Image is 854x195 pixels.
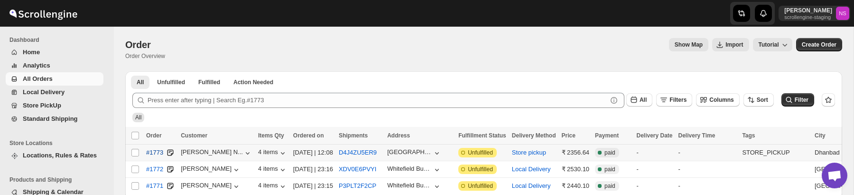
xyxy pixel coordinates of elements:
span: Store PickUp [23,102,61,109]
button: 4 items [258,182,288,191]
span: Create Order [802,41,836,49]
span: Local Delivery [23,88,65,96]
span: All [135,114,141,121]
span: Address [387,132,410,139]
button: Whitefield Bus Stop [STREET_ADDRESS] Vinayaka Layout [GEOGRAPHIC_DATA] [387,182,441,191]
p: [PERSON_NAME] [784,7,832,14]
span: Delivery Time [678,132,715,139]
span: #1772 [146,165,163,174]
span: Nawneet Sharma [836,7,849,20]
span: Filters [669,97,687,103]
div: - [678,148,737,157]
span: #1771 [146,181,163,191]
button: D4J4ZU5ER9 [339,149,377,156]
div: ₹ 2356.64 [562,148,590,157]
span: City [815,132,826,139]
button: Tutorial [753,38,792,51]
button: [PERSON_NAME] [181,182,241,191]
span: Unfulfilled [468,149,493,156]
button: Columns [696,93,739,107]
div: - [636,181,672,191]
span: Unfulfilled [468,182,493,190]
span: Order [125,39,150,50]
span: Products and Shipping [9,176,107,184]
img: ScrollEngine [8,1,79,25]
button: Locations, Rules & Rates [6,149,103,162]
button: User menu [779,6,850,21]
div: [DATE] | 23:15 [293,181,333,191]
span: Tutorial [759,41,779,48]
button: Home [6,46,103,59]
span: Unfulfilled [468,166,493,173]
div: [PERSON_NAME] N... [181,148,243,156]
button: Local Delivery [512,166,551,173]
div: - [636,165,672,174]
span: All [640,97,647,103]
span: #1773 [146,148,163,157]
p: Order Overview [125,52,165,60]
span: Tags [742,132,755,139]
span: Import [725,41,743,49]
span: Shipments [339,132,368,139]
div: ₹ 2530.10 [562,165,590,174]
span: Dashboard [9,36,107,44]
button: Whitefield Bus Stop [STREET_ADDRESS] Vinayaka Layout [GEOGRAPHIC_DATA] [387,165,441,175]
button: Local Delivery [512,182,551,189]
div: STORE_PICKUP [742,148,809,157]
button: All Orders [6,72,103,86]
button: Unfulfilled [151,76,191,89]
span: paid [604,149,615,156]
span: Sort [757,97,768,103]
span: Fulfillment Status [458,132,506,139]
button: Create custom order [796,38,842,51]
span: Payment [595,132,619,139]
div: Whitefield Bus Stop [STREET_ADDRESS] Vinayaka Layout [GEOGRAPHIC_DATA] [387,182,432,189]
div: [DATE] | 23:16 [293,165,333,174]
span: Order [146,132,162,139]
span: Filter [795,97,808,103]
div: - [636,148,672,157]
div: Whitefield Bus Stop [STREET_ADDRESS] Vinayaka Layout [GEOGRAPHIC_DATA] [387,165,432,172]
p: scrollengine-staging [784,14,832,20]
button: Filter [781,93,814,107]
span: Price [562,132,576,139]
button: Store pickup [512,149,546,156]
span: All [137,78,144,86]
div: [DATE] | 12:08 [293,148,333,157]
span: paid [604,182,615,190]
span: Ordered on [293,132,324,139]
button: [GEOGRAPHIC_DATA], Building - Cypress, [STREET_ADDRESS] [387,148,441,158]
button: All [626,93,652,107]
button: P3PLT2F2CP [339,182,376,189]
div: [GEOGRAPHIC_DATA], Building - Cypress, [STREET_ADDRESS] [387,148,432,156]
button: #1772 [140,162,169,177]
div: - [678,181,737,191]
span: Delivery Method [512,132,556,139]
span: Columns [709,97,733,103]
span: Delivery Date [636,132,672,139]
button: All [131,76,149,89]
span: Home [23,49,40,56]
button: Sort [743,93,774,107]
span: Customer [181,132,207,139]
div: 4 items [258,148,288,158]
text: NS [839,10,846,16]
span: paid [604,166,615,173]
span: Items Qty [258,132,284,139]
span: Store Locations [9,139,107,147]
button: Map action label [669,38,708,51]
div: ₹ 2440.10 [562,181,590,191]
span: Standard Shipping [23,115,78,122]
span: Show Map [675,41,703,49]
button: [PERSON_NAME] [181,165,241,175]
button: XDV0E6PVYI [339,166,377,173]
button: #1773 [140,145,169,160]
span: Analytics [23,62,50,69]
button: Import [712,38,749,51]
input: Press enter after typing | Search Eg.#1773 [148,93,607,108]
button: ActionNeeded [228,76,279,89]
button: Filters [656,93,692,107]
